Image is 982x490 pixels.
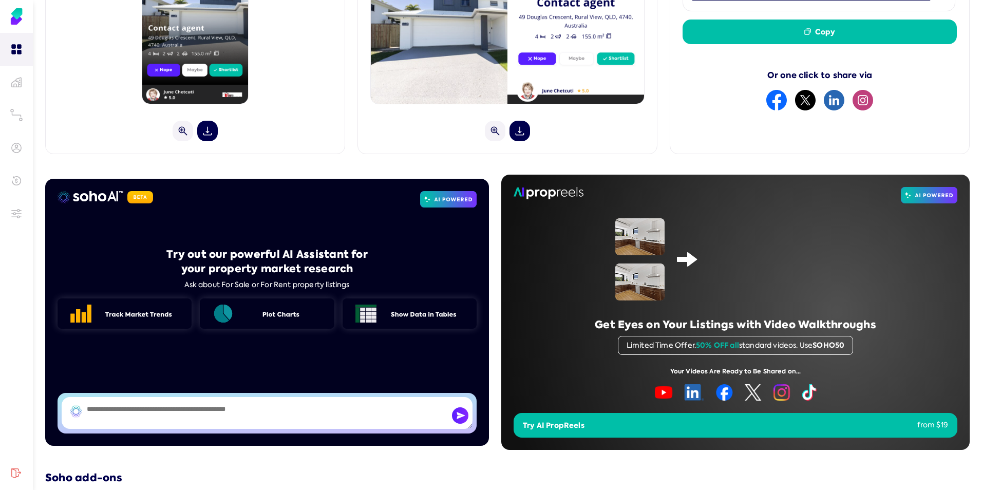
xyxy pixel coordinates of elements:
button: Copy [683,20,957,44]
iframe: Demo [710,218,856,300]
img: Soho Agent Portal Home [8,8,25,25]
span: 50% OFF all [696,340,739,350]
button: linkedin [824,90,844,113]
div: Or one click to share via [683,69,957,82]
button: twitter [795,90,816,113]
button: Try AI PropReelsfrom $19 [514,413,957,438]
img: image [615,218,665,255]
span: Copy [815,27,836,37]
span: SOHO50 [813,340,844,350]
h2: Get Eyes on Your Listings with Video Walkthroughs [501,317,970,332]
button: facebook [766,90,787,113]
img: image [655,384,817,401]
p: Ask about For Sale or For Rent property listings [45,280,489,290]
img: image [615,263,665,300]
a: Try out our powerful AI Assistant for your property market researchAsk about For Sale or For Rent... [45,179,489,446]
h2: Try out our powerful AI Assistant for your property market research [164,247,370,276]
div: Your Videos Are Ready to Be Shared on... [501,367,970,376]
h5: Soho add-ons [45,470,970,485]
div: Limited Time Offer. standard videos. Use [618,336,854,355]
a: Get Eyes on Your Listings with Video WalkthroughsLimited Time Offer.50% OFF allstandard videos. U... [501,175,970,450]
span: from $19 [917,420,948,430]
